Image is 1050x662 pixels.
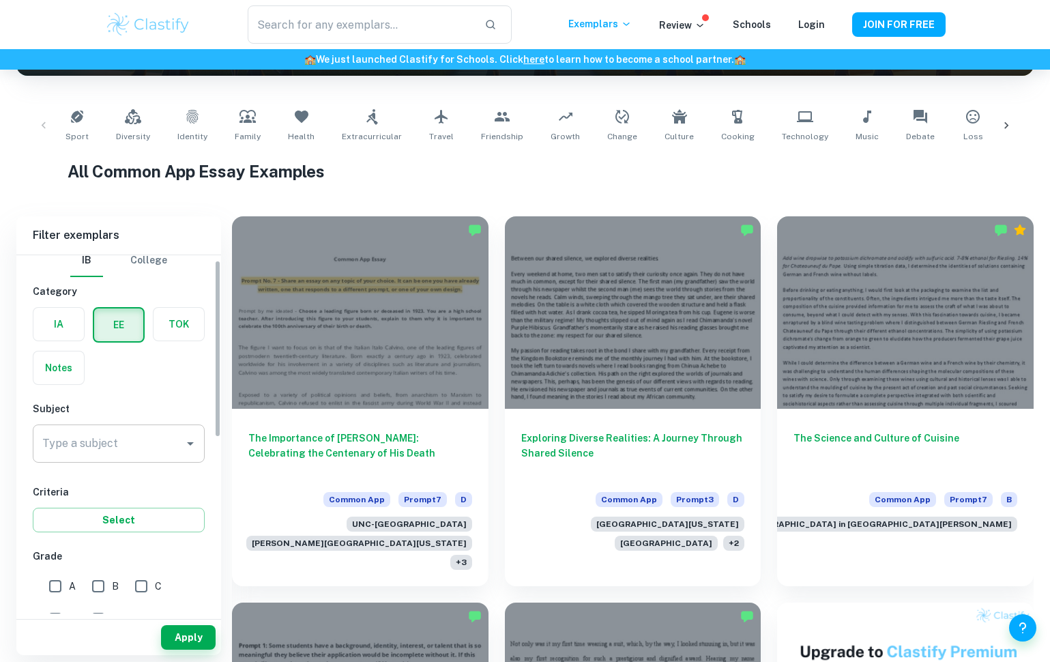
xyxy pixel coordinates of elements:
[130,244,167,277] button: College
[112,611,118,627] span: E
[33,351,84,384] button: Notes
[69,579,76,594] span: A
[521,431,745,476] h6: Exploring Diverse Realities: A Journey Through Shared Silence
[740,223,754,237] img: Marked
[450,555,472,570] span: + 3
[568,16,632,31] p: Exemplars
[852,12,946,37] button: JOIN FOR FREE
[944,492,993,507] span: Prompt 7
[468,223,482,237] img: Marked
[33,284,205,299] h6: Category
[154,308,204,341] button: TOK
[246,536,472,551] span: [PERSON_NAME][GEOGRAPHIC_DATA][US_STATE]
[398,492,447,507] span: Prompt 7
[70,244,167,277] div: Filter type choice
[33,485,205,500] h6: Criteria
[155,579,162,594] span: C
[665,130,694,143] span: Culture
[481,130,523,143] span: Friendship
[869,492,936,507] span: Common App
[94,308,143,341] button: EE
[68,159,983,184] h1: All Common App Essay Examples
[304,54,316,65] span: 🏫
[33,308,84,341] button: IA
[248,431,472,476] h6: The Importance of [PERSON_NAME]: Celebrating the Centenary of His Death
[1001,492,1017,507] span: B
[16,216,221,255] h6: Filter exemplars
[659,18,705,33] p: Review
[33,549,205,564] h6: Grade
[116,130,150,143] span: Diversity
[777,216,1034,586] a: The Science and Culture of CuisineCommon AppPrompt7B[US_STATE][GEOGRAPHIC_DATA] in [GEOGRAPHIC_DA...
[33,508,205,532] button: Select
[740,609,754,623] img: Marked
[523,54,544,65] a: here
[994,223,1008,237] img: Marked
[723,536,744,551] span: + 2
[105,11,192,38] img: Clastify logo
[721,130,755,143] span: Cooking
[734,54,746,65] span: 🏫
[798,19,825,30] a: Login
[429,130,454,143] span: Travel
[505,216,761,586] a: Exploring Diverse Realities: A Journey Through Shared SilenceCommon AppPrompt3D[GEOGRAPHIC_DATA][...
[235,130,261,143] span: Family
[112,579,119,594] span: B
[906,130,935,143] span: Debate
[232,216,488,586] a: The Importance of [PERSON_NAME]: Celebrating the Centenary of His DeathCommon AppPrompt7DUNC-[GEO...
[181,434,200,453] button: Open
[782,130,828,143] span: Technology
[347,517,472,532] span: UNC-[GEOGRAPHIC_DATA]
[177,130,207,143] span: Identity
[70,244,103,277] button: IB
[615,536,718,551] span: [GEOGRAPHIC_DATA]
[342,130,402,143] span: Extracurricular
[596,492,662,507] span: Common App
[671,492,719,507] span: Prompt 3
[591,517,744,532] span: [GEOGRAPHIC_DATA][US_STATE]
[963,130,983,143] span: Loss
[856,130,879,143] span: Music
[1013,223,1027,237] div: Premium
[727,492,744,507] span: D
[607,130,637,143] span: Change
[688,517,1017,532] span: [US_STATE][GEOGRAPHIC_DATA] in [GEOGRAPHIC_DATA][PERSON_NAME]
[3,52,1047,67] h6: We just launched Clastify for Schools. Click to learn how to become a school partner.
[248,5,473,44] input: Search for any exemplars...
[468,609,482,623] img: Marked
[1009,614,1036,642] button: Help and Feedback
[323,492,390,507] span: Common App
[161,625,216,650] button: Apply
[69,611,76,627] span: D
[733,19,771,30] a: Schools
[793,431,1017,476] h6: The Science and Culture of Cuisine
[33,401,205,416] h6: Subject
[288,130,315,143] span: Health
[551,130,580,143] span: Growth
[455,492,472,507] span: D
[65,130,89,143] span: Sport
